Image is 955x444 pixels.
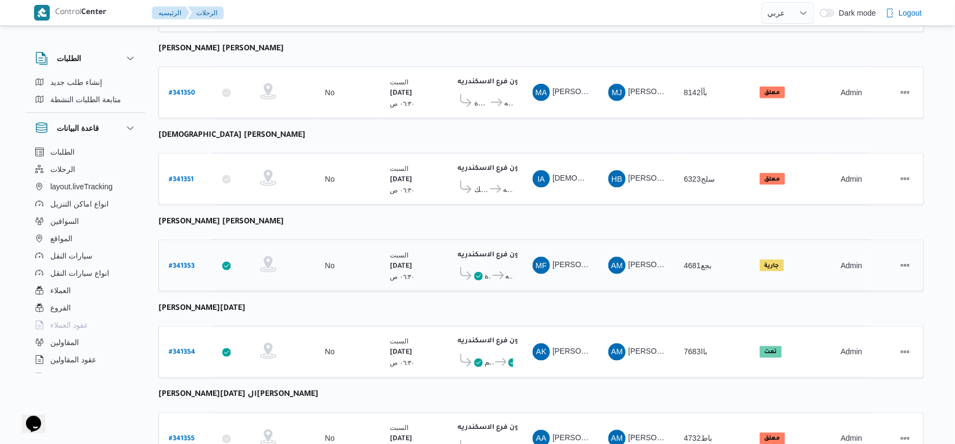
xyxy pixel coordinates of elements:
span: جارية [760,260,784,271]
span: MA [535,84,547,101]
small: ٠٦:٣٠ ص [390,100,415,107]
a: #341351 [169,172,194,187]
span: [PERSON_NAME] [PERSON_NAME] [628,347,755,356]
small: السبت [390,165,408,172]
button: قاعدة البيانات [35,122,137,135]
span: Admin [841,434,863,443]
small: السبت [390,338,408,345]
button: إنشاء طلب جديد [31,74,141,91]
b: معلق [765,176,780,183]
span: متابعة الطلبات النشطة [50,93,121,106]
button: اجهزة التليفون [31,368,141,386]
span: Admin [841,88,863,97]
span: MJ [612,84,622,101]
div: Ahmad Muhammad Tah Ahmad Alsaid [608,257,626,274]
span: HB [612,170,622,188]
span: [PERSON_NAME] [PERSON_NAME] [628,174,755,183]
span: بأأ8142 [684,88,707,97]
button: الرئيسيه [152,6,190,19]
span: [PERSON_NAME] [PERSON_NAME] [628,434,755,442]
b: # 341351 [169,176,194,184]
span: باا7683 [684,348,707,356]
b: # 341350 [169,90,195,97]
b: دانون فرع الاسكندريه [457,251,527,259]
span: المواقع [50,232,72,245]
span: AM [611,343,623,361]
button: العملاء [31,282,141,299]
b: [DATE] [390,90,412,97]
span: عقود المقاولين [50,353,96,366]
button: المقاولين [31,334,141,351]
button: الطلبات [35,52,137,65]
div: Abadalhadi Khamais Naiam Abadalhadi [533,343,550,361]
div: Ahmad Muhammad Abadalaatai Aataallah Nasar Allah [608,343,626,361]
span: [PERSON_NAME][DATE] [553,347,639,356]
div: Muhammad Fhmai Farj Abadalftah [533,257,550,274]
span: دانون فرع الاسكندريه [503,183,513,196]
small: ٠٦:٣٠ ص [390,360,415,367]
button: Actions [897,343,914,361]
span: قسم [PERSON_NAME] [485,356,494,369]
span: layout.liveTracking [50,180,112,193]
span: Admin [841,261,863,270]
span: قسم أول المنتزة [474,96,489,109]
span: انواع سيارات النقل [50,267,109,280]
span: IA [538,170,545,188]
span: [PERSON_NAME][DATE] ال[PERSON_NAME] [553,434,711,442]
a: #341350 [169,85,195,100]
small: السبت [390,425,408,432]
b: [DATE] [390,349,412,357]
button: عقود العملاء [31,316,141,334]
button: متابعة الطلبات النشطة [31,91,141,108]
span: سيارات النقل [50,249,92,262]
a: #341354 [169,345,195,360]
h3: قاعدة البيانات [57,122,99,135]
span: الرحلات [50,163,75,176]
b: [PERSON_NAME] [PERSON_NAME] [158,45,284,54]
span: معلق [760,87,785,98]
div: No [325,434,335,443]
b: # 341353 [169,263,195,270]
b: # 341354 [169,349,195,357]
div: Hamadah Bsaioni Ahmad Abwalnasar [608,170,626,188]
div: Muhammad Jmuaah Dsaoqai Bsaioni [608,84,626,101]
h3: الطلبات [57,52,81,65]
b: [DATE] [390,176,412,184]
button: Actions [897,170,914,188]
span: سلج6323 [684,175,715,183]
span: تمت [760,346,782,358]
button: الرحلات [188,6,224,19]
b: جارية [765,263,779,269]
button: انواع سيارات النقل [31,264,141,282]
small: ٠٦:٣٠ ص [390,273,415,280]
button: layout.liveTracking [31,178,141,195]
div: No [325,174,335,184]
b: Center [81,9,107,17]
div: No [325,347,335,357]
b: [PERSON_NAME][DATE] [158,304,246,313]
div: قاعدة البيانات [26,143,145,377]
small: ٠٦:٣٠ ص [390,187,415,194]
span: Admin [841,175,863,183]
span: السواقين [50,215,79,228]
span: Dark mode [835,9,876,17]
button: عقود المقاولين [31,351,141,368]
b: [DATE] [390,263,412,270]
span: انواع اماكن التنزيل [50,197,109,210]
span: Logout [899,6,922,19]
button: الفروع [31,299,141,316]
b: [DEMOGRAPHIC_DATA] [PERSON_NAME] [158,131,306,140]
a: #341353 [169,259,195,273]
span: AK [536,343,546,361]
span: [PERSON_NAME] [PERSON_NAME] [553,261,679,269]
div: No [325,261,335,270]
span: العملاء [50,284,71,297]
button: Actions [897,84,914,101]
b: دانون فرع الاسكندريه [457,425,527,432]
b: دانون فرع الاسكندريه [457,338,527,346]
span: دانون فرع الاسكندريه [506,269,513,282]
b: [PERSON_NAME][DATE] ال[PERSON_NAME] [158,391,319,400]
div: Isalam Ammad Abadaljlail Muhammad [533,170,550,188]
span: [PERSON_NAME] [PERSON_NAME] السيد [628,261,774,269]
